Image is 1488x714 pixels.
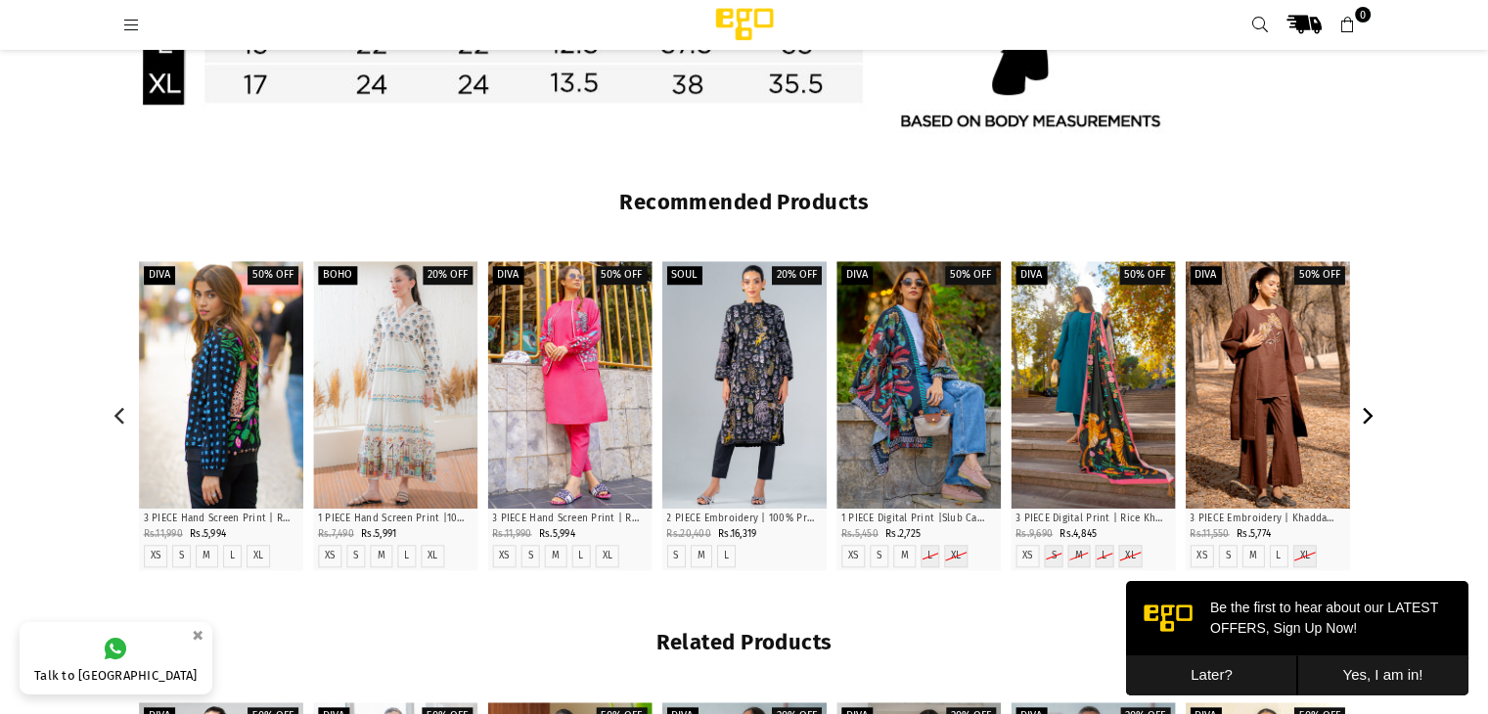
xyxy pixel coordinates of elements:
[1276,550,1281,562] label: L
[1190,266,1221,285] label: Diva
[1060,528,1097,540] span: Rs.4,845
[230,550,235,562] label: L
[151,550,161,562] label: XS
[20,622,212,694] a: Talk to [GEOGRAPHIC_DATA]
[1015,528,1053,540] span: Rs.9,690
[186,619,209,651] button: ×
[318,266,357,285] label: BOHO
[552,550,560,562] label: M
[848,550,859,562] label: XS
[144,266,175,285] label: Diva
[499,550,510,562] a: XS
[718,528,756,540] span: Rs.16,319
[900,550,908,562] label: M
[1355,7,1371,22] span: 0
[203,550,210,562] label: M
[772,266,822,285] label: 20% off
[1242,7,1278,42] a: Search
[144,528,183,540] span: Rs.11,990
[698,550,705,562] a: M
[1022,550,1033,562] label: XS
[945,266,996,285] label: 50% off
[1075,550,1083,562] label: M
[578,550,583,562] label: L
[927,550,932,562] label: L
[144,512,298,526] p: 3 PIECE Hand Screen Print | Rice Khaddar | Straight Cut
[1190,512,1344,526] p: 3 PIECE Embroidery | Khaddar (Winter) | Straight Cut
[1126,581,1468,694] iframe: webpush-onsite
[1190,528,1229,540] span: Rs.11,550
[1300,550,1311,562] label: XL
[179,550,184,562] label: S
[1102,550,1106,562] label: L
[1330,7,1366,42] a: 0
[138,629,1351,657] h2: Related Products
[318,528,354,540] span: Rs.7,490
[666,266,701,285] label: SOUL
[378,550,385,562] label: M
[1294,266,1345,285] label: 50% off
[841,512,996,526] p: 1 PIECE Digital Print |Slub Cambric|Straight Cut
[877,550,881,562] label: S
[841,528,879,540] span: Rs.5,450
[138,189,1351,217] h2: Recommended Products
[1015,266,1047,285] label: Diva
[1226,550,1231,562] label: S
[1196,550,1207,562] label: XS
[951,550,962,562] label: XL
[492,266,523,285] label: Diva
[1125,550,1136,562] label: XL
[666,512,821,526] p: 2 PIECE Embroidery | 100% Premium Cotton | Straight Cut
[325,550,336,562] label: XS
[539,528,575,540] span: Rs.5,994
[673,550,678,562] label: S
[724,550,729,562] label: L
[528,550,533,562] label: S
[248,266,298,285] label: 50% off
[114,17,150,31] a: Menu
[602,550,612,562] label: XL
[841,266,873,285] label: Diva
[666,528,710,540] span: Rs.20,400
[1051,550,1056,562] label: S
[885,528,921,540] span: Rs.2,725
[661,5,828,44] img: Ego
[423,266,473,285] label: 20% off
[253,550,264,562] label: XL
[353,550,358,562] label: S
[404,550,409,562] label: L
[428,550,438,562] label: XL
[1119,266,1170,285] label: 50% off
[105,398,139,432] button: Previous
[1015,512,1170,526] p: 3 PIECE Digital Print | Rice Khaddar |Straight Cut
[1237,528,1271,540] span: Rs.5,774
[1249,550,1257,562] a: M
[361,528,396,540] span: Rs.5,991
[1350,398,1384,432] button: Next
[190,528,226,540] span: Rs.5,994
[492,528,531,540] span: Rs.11,990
